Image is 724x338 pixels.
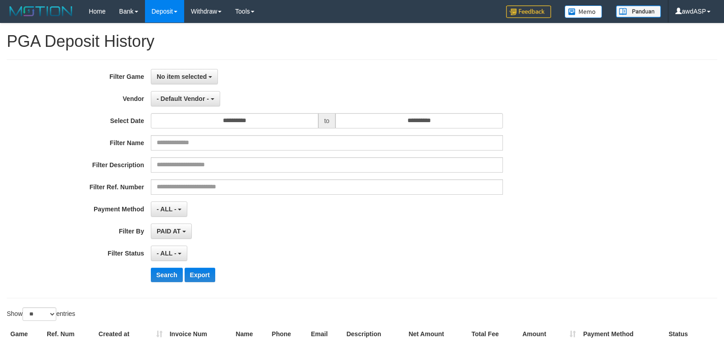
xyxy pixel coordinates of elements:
[151,224,192,239] button: PAID AT
[157,73,207,80] span: No item selected
[185,268,215,282] button: Export
[151,268,183,282] button: Search
[565,5,602,18] img: Button%20Memo.svg
[157,206,176,213] span: - ALL -
[7,307,75,321] label: Show entries
[616,5,661,18] img: panduan.png
[157,250,176,257] span: - ALL -
[506,5,551,18] img: Feedback.jpg
[7,5,75,18] img: MOTION_logo.png
[157,228,181,235] span: PAID AT
[7,32,717,50] h1: PGA Deposit History
[151,201,187,217] button: - ALL -
[157,95,209,102] span: - Default Vendor -
[151,91,220,106] button: - Default Vendor -
[23,307,56,321] select: Showentries
[151,246,187,261] button: - ALL -
[318,113,335,128] span: to
[151,69,218,84] button: No item selected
